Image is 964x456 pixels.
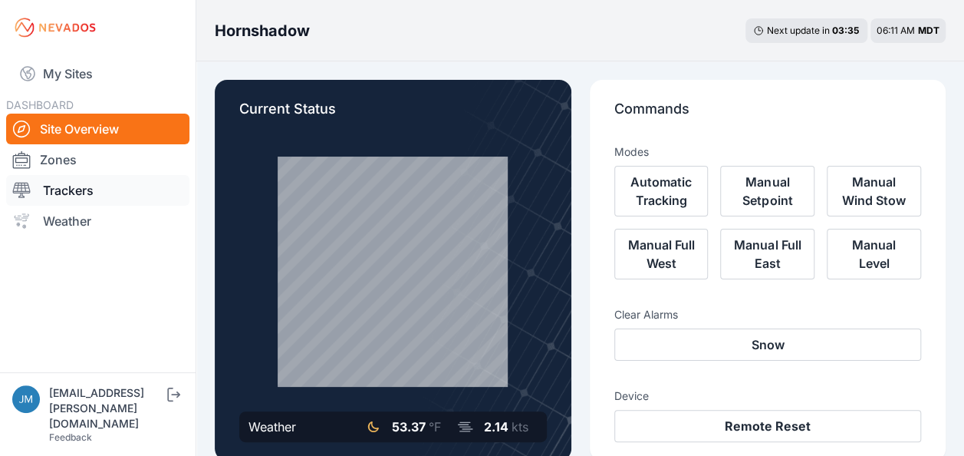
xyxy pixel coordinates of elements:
[49,385,164,431] div: [EMAIL_ADDRESS][PERSON_NAME][DOMAIN_NAME]
[827,229,921,279] button: Manual Level
[392,419,426,435] span: 53.37
[614,410,922,442] button: Remote Reset
[6,55,189,92] a: My Sites
[6,144,189,175] a: Zones
[484,419,508,435] span: 2.14
[614,166,709,216] button: Automatic Tracking
[12,385,40,413] img: jmjones@sundt.com
[6,114,189,144] a: Site Overview
[614,144,649,160] h3: Modes
[49,431,92,443] a: Feedback
[429,419,441,435] span: °F
[720,166,814,216] button: Manual Setpoint
[614,98,922,132] p: Commands
[215,11,310,51] nav: Breadcrumb
[239,98,547,132] p: Current Status
[215,20,310,41] h3: Hornshadow
[12,15,98,40] img: Nevados
[614,307,922,322] h3: Clear Alarms
[6,98,74,111] span: DASHBOARD
[918,25,939,36] span: MDT
[767,25,830,36] span: Next update in
[720,229,814,279] button: Manual Full East
[6,206,189,236] a: Weather
[248,418,296,436] div: Weather
[512,419,528,435] span: kts
[6,175,189,206] a: Trackers
[614,329,922,361] button: Snow
[614,388,922,404] h3: Device
[832,25,860,37] div: 03 : 35
[877,25,915,36] span: 06:11 AM
[614,229,709,279] button: Manual Full West
[827,166,921,216] button: Manual Wind Stow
